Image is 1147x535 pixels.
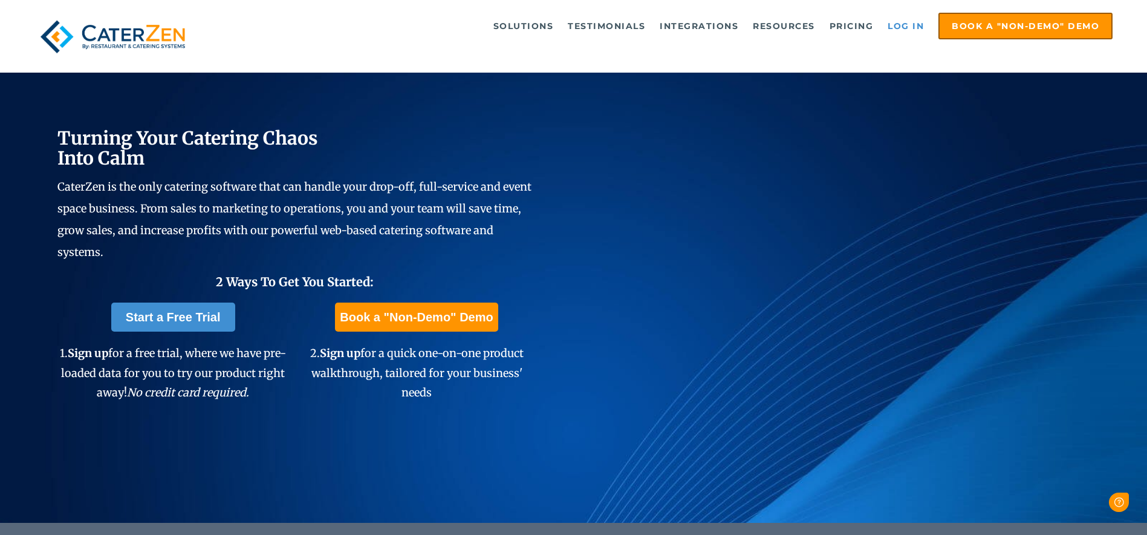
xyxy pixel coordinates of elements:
span: Sign up [320,346,360,360]
a: Start a Free Trial [111,303,235,332]
span: 2 Ways To Get You Started: [216,274,374,289]
em: No credit card required. [127,386,249,399]
span: Turning Your Catering Chaos Into Calm [57,126,318,169]
a: Integrations [654,14,744,38]
a: Log in [882,14,930,38]
span: Sign up [68,346,108,360]
iframe: Help widget launcher [1039,488,1134,522]
img: caterzen [34,13,191,61]
a: Book a "Non-Demo" Demo [938,13,1113,39]
a: Resources [747,14,821,38]
a: Solutions [487,14,560,38]
span: CaterZen is the only catering software that can handle your drop-off, full-service and event spac... [57,180,531,259]
span: 1. for a free trial, where we have pre-loaded data for you to try our product right away! [60,346,286,399]
a: Book a "Non-Demo" Demo [335,303,498,332]
div: Navigation Menu [219,13,1113,39]
a: Pricing [824,14,880,38]
a: Testimonials [562,14,651,38]
span: 2. for a quick one-on-one product walkthrough, tailored for your business' needs [310,346,524,399]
